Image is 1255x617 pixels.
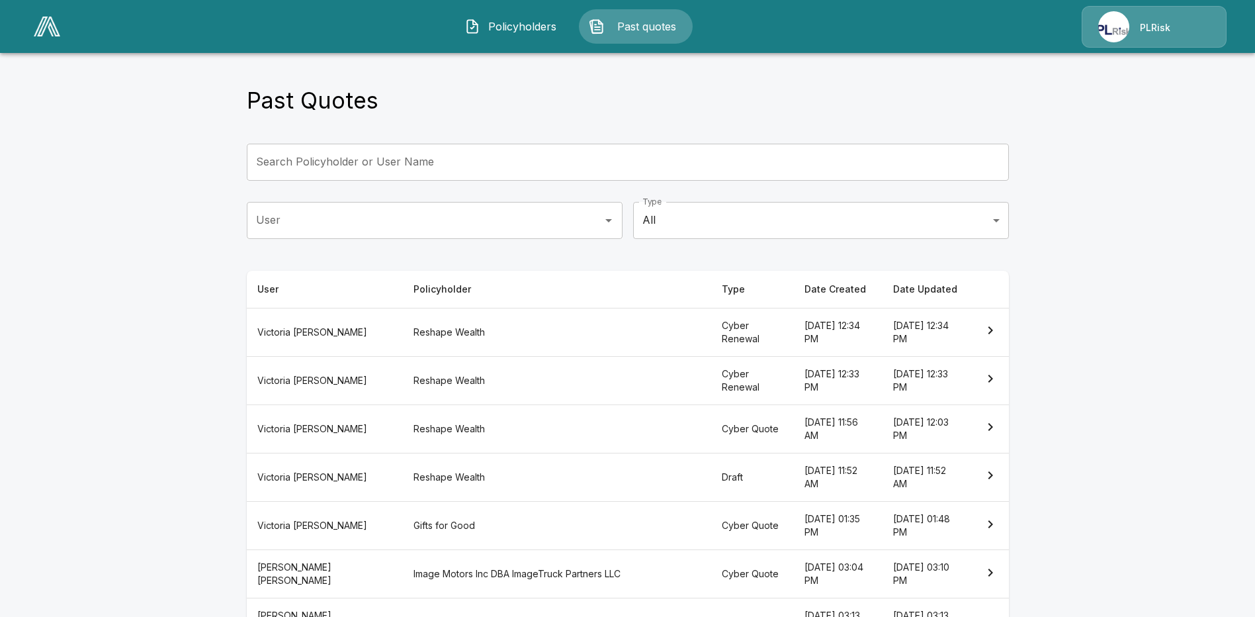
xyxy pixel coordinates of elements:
th: Reshape Wealth [403,453,711,501]
th: Reshape Wealth [403,308,711,356]
th: Image Motors Inc DBA ImageTruck Partners LLC [403,550,711,598]
th: Date Updated [883,271,972,308]
th: Draft [711,453,794,501]
button: Past quotes IconPast quotes [579,9,693,44]
th: Cyber Quote [711,404,794,453]
th: Cyber Quote [711,550,794,598]
th: [DATE] 12:33 PM [883,356,972,404]
th: [DATE] 11:56 AM [794,404,883,453]
th: [DATE] 12:34 PM [883,308,972,356]
span: Policyholders [486,19,558,34]
th: Victoria [PERSON_NAME] [247,502,403,550]
th: Type [711,271,794,308]
img: AA Logo [34,17,60,36]
th: Cyber Renewal [711,356,794,404]
th: Victoria [PERSON_NAME] [247,308,403,356]
h4: Past Quotes [247,87,378,115]
th: Victoria [PERSON_NAME] [247,356,403,404]
th: Reshape Wealth [403,404,711,453]
th: Date Created [794,271,883,308]
th: [DATE] 11:52 AM [794,453,883,501]
button: Open [599,211,618,230]
th: [DATE] 11:52 AM [883,453,972,501]
img: Policyholders Icon [464,19,480,34]
th: Victoria [PERSON_NAME] [247,453,403,501]
img: Past quotes Icon [589,19,605,34]
th: [DATE] 12:03 PM [883,404,972,453]
th: [DATE] 12:34 PM [794,308,883,356]
div: All [633,202,1009,239]
th: [DATE] 12:33 PM [794,356,883,404]
th: Cyber Renewal [711,308,794,356]
th: [DATE] 03:10 PM [883,550,972,598]
th: Cyber Quote [711,502,794,550]
th: Victoria [PERSON_NAME] [247,404,403,453]
th: User [247,271,403,308]
button: Policyholders IconPolicyholders [454,9,568,44]
th: Policyholder [403,271,711,308]
span: Past quotes [610,19,683,34]
th: Reshape Wealth [403,356,711,404]
th: [PERSON_NAME] [PERSON_NAME] [247,550,403,598]
label: Type [642,196,662,207]
th: Gifts for Good [403,502,711,550]
th: [DATE] 03:04 PM [794,550,883,598]
th: [DATE] 01:48 PM [883,502,972,550]
th: [DATE] 01:35 PM [794,502,883,550]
